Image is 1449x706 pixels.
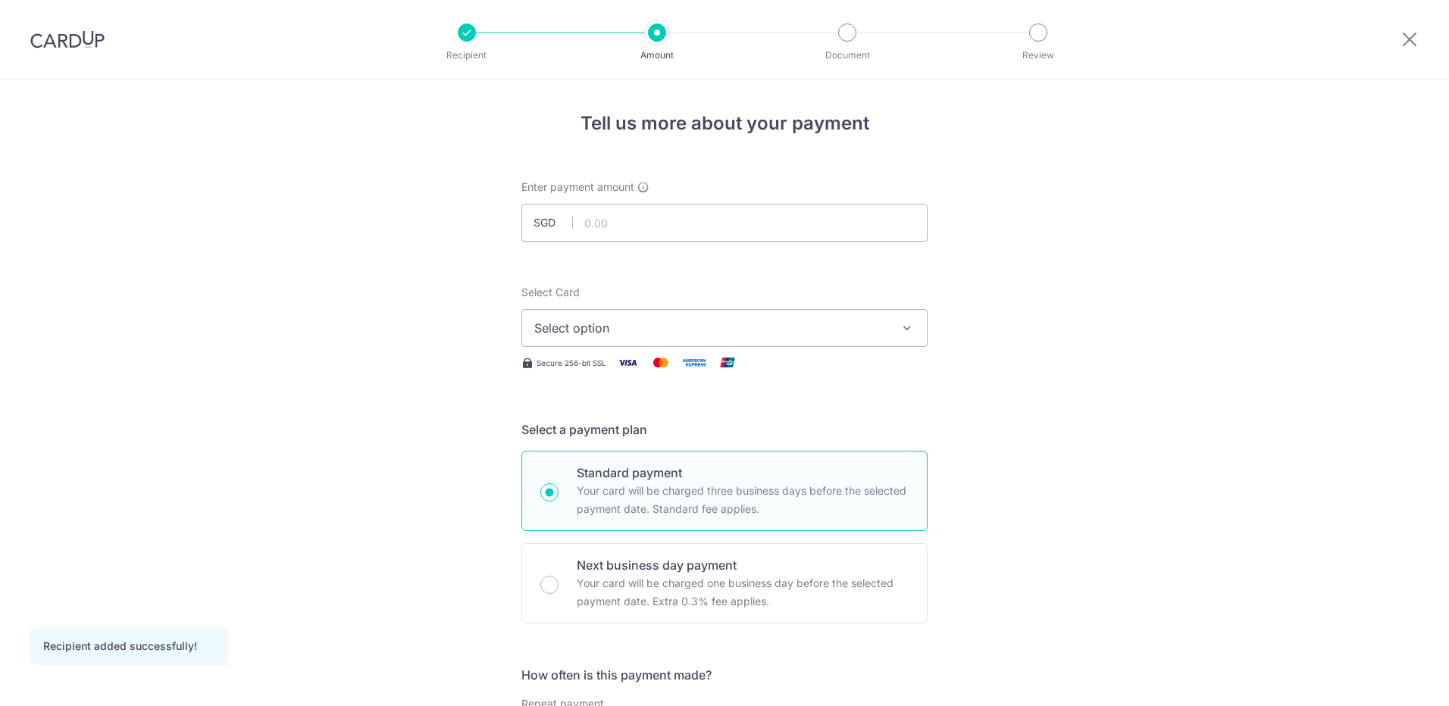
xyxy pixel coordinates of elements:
[679,353,709,372] img: American Express
[982,48,1094,63] p: Review
[411,48,523,63] p: Recipient
[43,639,211,654] div: Recipient added successfully!
[646,353,676,372] img: Mastercard
[534,215,573,230] span: SGD
[521,204,928,242] input: 0.00
[791,48,903,63] p: Document
[30,30,105,48] img: CardUp
[612,353,643,372] img: Visa
[521,286,580,298] span: translation missing: en.payables.payment_networks.credit_card.summary.labels.select_card
[521,420,928,439] h5: Select a payment plan
[601,48,713,63] p: Amount
[521,666,928,684] h5: How often is this payment made?
[577,556,909,574] p: Next business day payment
[537,357,606,369] span: Secure 256-bit SSL
[534,319,887,337] span: Select option
[712,353,743,372] img: Union Pay
[577,574,909,611] p: Your card will be charged one business day before the selected payment date. Extra 0.3% fee applies.
[521,110,928,137] h4: Tell us more about your payment
[577,482,909,518] p: Your card will be charged three business days before the selected payment date. Standard fee appl...
[577,464,909,482] p: Standard payment
[521,309,928,347] button: Select option
[521,180,634,195] span: Enter payment amount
